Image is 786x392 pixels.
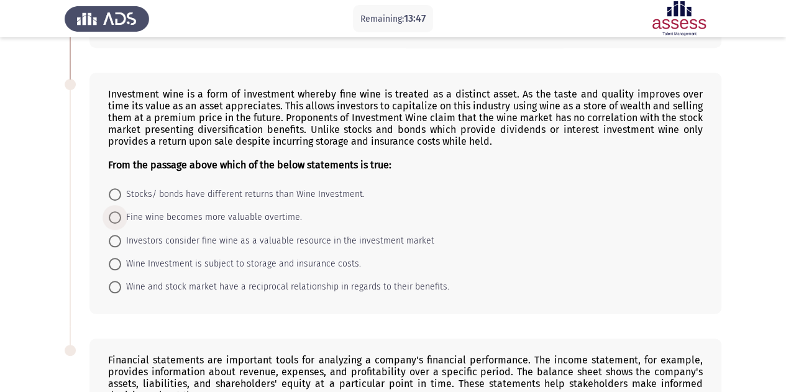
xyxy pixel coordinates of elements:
span: Investors consider fine wine as a valuable resource in the investment market [121,234,434,248]
p: Remaining: [360,11,426,27]
img: Assess Talent Management logo [65,1,149,36]
span: 13:47 [404,12,426,24]
img: Assessment logo of ASSESS English Language Assessment (3 Module) (Ad - IB) [637,1,721,36]
span: Wine Investment is subject to storage and insurance costs. [121,257,361,271]
span: Fine wine becomes more valuable overtime. [121,210,302,225]
b: From the passage above which of the below statements is true: [108,159,391,171]
div: Investment wine is a form of investment whereby fine wine is treated as a distinct asset. As the ... [108,88,703,171]
span: Wine and stock market have a reciprocal relationship in regards to their benefits. [121,280,449,294]
span: Stocks/ bonds have different returns than Wine Investment. [121,187,365,202]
